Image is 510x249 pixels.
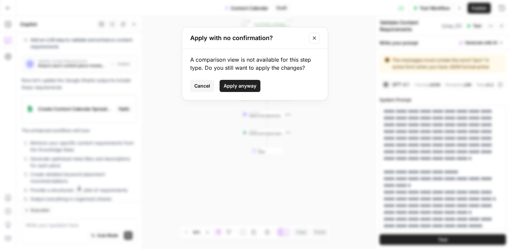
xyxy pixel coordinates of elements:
span: Apply anyway [224,83,256,89]
h2: Apply with no confirmation? [190,33,305,43]
button: Close modal [309,33,320,43]
button: Cancel [190,80,214,92]
div: A comparison view is not available for this step type. Do you still want to apply the changes? [190,56,320,72]
button: Apply anyway [220,80,260,92]
span: Cancel [194,83,210,89]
